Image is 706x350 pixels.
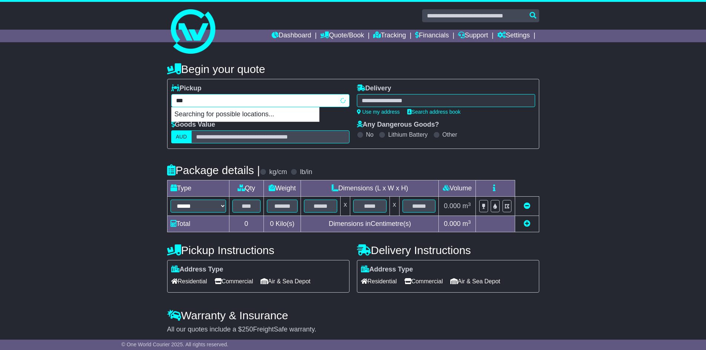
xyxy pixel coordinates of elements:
[444,202,461,210] span: 0.000
[171,94,349,107] typeahead: Please provide city
[272,30,311,42] a: Dashboard
[450,276,500,287] span: Air & Sea Depot
[444,220,461,227] span: 0.000
[357,84,391,93] label: Delivery
[407,109,461,115] a: Search address book
[171,121,215,129] label: Goods Value
[171,266,223,274] label: Address Type
[171,84,202,93] label: Pickup
[171,130,192,143] label: AUD
[167,164,260,176] h4: Package details |
[373,30,406,42] a: Tracking
[167,244,349,256] h4: Pickup Instructions
[301,180,439,197] td: Dimensions (L x W x H)
[366,131,374,138] label: No
[242,326,253,333] span: 250
[269,168,287,176] label: kg/cm
[270,220,274,227] span: 0
[167,309,539,321] h4: Warranty & Insurance
[320,30,364,42] a: Quote/Book
[171,276,207,287] span: Residential
[357,121,439,129] label: Any Dangerous Goods?
[463,220,471,227] span: m
[524,202,530,210] a: Remove this item
[300,168,312,176] label: lb/in
[215,276,253,287] span: Commercial
[415,30,449,42] a: Financials
[357,244,539,256] h4: Delivery Instructions
[167,180,229,197] td: Type
[263,216,301,232] td: Kilo(s)
[388,131,428,138] label: Lithium Battery
[404,276,443,287] span: Commercial
[122,341,229,347] span: © One World Courier 2025. All rights reserved.
[301,216,439,232] td: Dimensions in Centimetre(s)
[361,266,413,274] label: Address Type
[361,276,397,287] span: Residential
[390,197,399,216] td: x
[468,201,471,207] sup: 3
[524,220,530,227] a: Add new item
[229,216,263,232] td: 0
[167,326,539,334] div: All our quotes include a $ FreightSafe warranty.
[468,219,471,225] sup: 3
[463,202,471,210] span: m
[439,180,476,197] td: Volume
[167,216,229,232] td: Total
[261,276,311,287] span: Air & Sea Depot
[263,180,301,197] td: Weight
[167,63,539,75] h4: Begin your quote
[229,180,263,197] td: Qty
[357,109,400,115] a: Use my address
[172,107,319,121] p: Searching for possible locations...
[497,30,530,42] a: Settings
[443,131,457,138] label: Other
[458,30,488,42] a: Support
[341,197,350,216] td: x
